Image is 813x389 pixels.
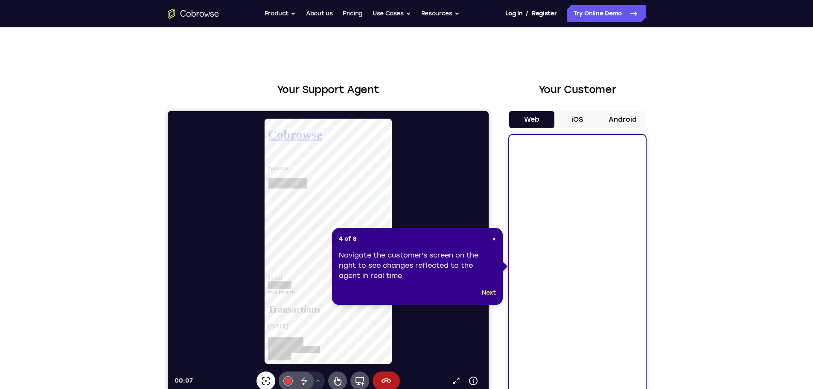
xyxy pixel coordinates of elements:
[509,82,646,97] h2: Your Customer
[567,5,646,22] a: Try Online Demo
[306,5,332,22] a: About us
[339,235,357,243] span: 4 of 8
[183,260,201,279] button: Full device
[482,288,496,298] button: Next
[280,261,297,278] a: Popout
[160,260,179,279] button: Remote control
[143,260,157,279] button: Drawing tools menu
[339,250,496,281] div: Navigate the customer's screen on the right to see changes reflected to the agent in real time.
[492,235,496,243] span: ×
[505,5,522,22] a: Log In
[554,111,600,128] button: iOS
[168,82,489,97] h2: Your Support Agent
[600,111,646,128] button: Android
[373,5,411,22] button: Use Cases
[343,5,362,22] a: Pricing
[265,5,296,22] button: Product
[492,235,496,243] button: Close Tour
[509,111,555,128] button: Web
[532,5,557,22] a: Register
[168,9,219,19] a: Go to the home page
[89,260,108,279] button: Laser pointer
[205,260,232,279] button: End session
[127,260,146,279] button: Disappearing ink
[111,260,130,279] button: Annotations color
[297,261,314,278] button: Device info
[526,9,528,19] span: /
[421,5,460,22] button: Resources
